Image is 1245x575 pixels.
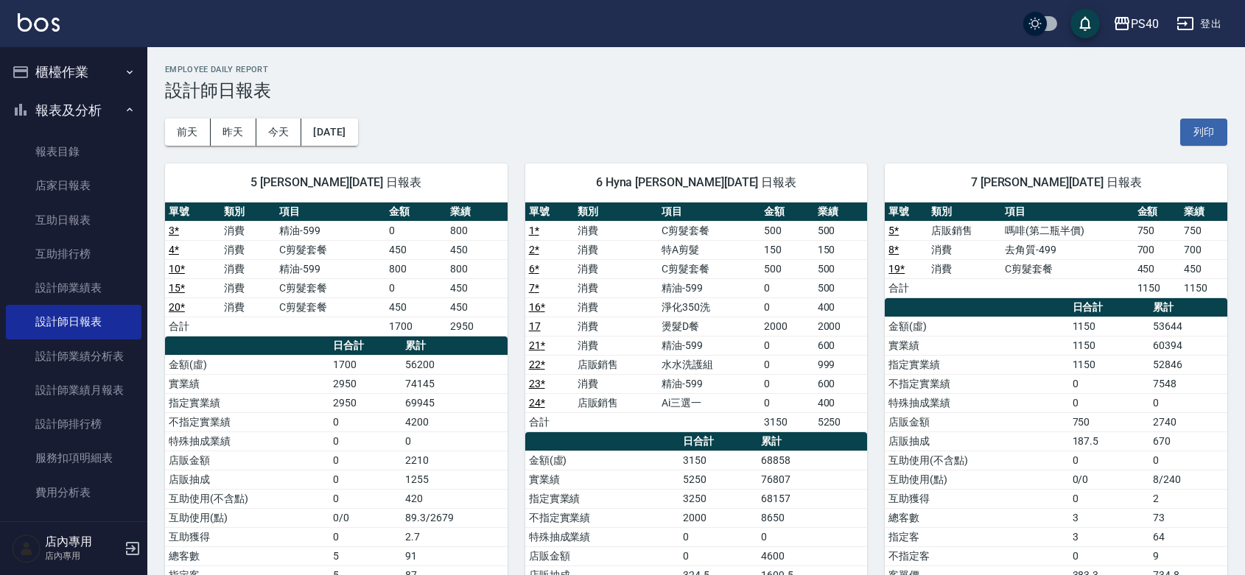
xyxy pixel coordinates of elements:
[329,489,401,508] td: 0
[757,451,867,470] td: 68858
[760,393,814,412] td: 0
[1069,527,1150,546] td: 3
[12,534,41,563] img: Person
[658,317,760,336] td: 燙髮D餐
[757,546,867,565] td: 4600
[658,393,760,412] td: Ai三選一
[757,470,867,489] td: 76807
[1131,15,1159,33] div: PS40
[679,451,757,470] td: 3150
[757,527,867,546] td: 0
[525,470,680,489] td: 實業績
[574,259,658,278] td: 消費
[574,240,658,259] td: 消費
[760,278,814,297] td: 0
[814,278,868,297] td: 500
[1069,412,1150,431] td: 750
[1069,355,1150,374] td: 1150
[6,53,141,91] button: 櫃檯作業
[679,470,757,489] td: 5250
[658,240,760,259] td: 特A剪髮
[6,339,141,373] a: 設計師業績分析表
[385,259,446,278] td: 800
[329,470,401,489] td: 0
[927,240,1001,259] td: 消費
[1069,470,1150,489] td: 0/0
[1069,298,1150,317] th: 日合計
[1134,202,1181,222] th: 金額
[329,393,401,412] td: 2950
[1149,470,1227,489] td: 8/240
[1149,489,1227,508] td: 2
[814,412,868,431] td: 5250
[525,527,680,546] td: 特殊抽成業績
[165,527,329,546] td: 互助獲得
[6,441,141,475] a: 服務扣項明細表
[220,240,276,259] td: 消費
[165,470,329,489] td: 店販抽成
[525,489,680,508] td: 指定實業績
[760,374,814,393] td: 0
[1069,374,1150,393] td: 0
[165,65,1227,74] h2: Employee Daily Report
[885,202,1227,298] table: a dense table
[329,374,401,393] td: 2950
[165,489,329,508] td: 互助使用(不含點)
[1149,393,1227,412] td: 0
[1149,508,1227,527] td: 73
[1149,412,1227,431] td: 2740
[658,336,760,355] td: 精油-599
[385,278,446,297] td: 0
[329,508,401,527] td: 0/0
[1180,119,1227,146] button: 列印
[525,451,680,470] td: 金額(虛)
[1001,202,1133,222] th: 項目
[446,221,508,240] td: 800
[885,508,1068,527] td: 總客數
[1107,9,1165,39] button: PS40
[329,527,401,546] td: 0
[165,508,329,527] td: 互助使用(點)
[385,240,446,259] td: 450
[301,119,357,146] button: [DATE]
[760,297,814,317] td: 0
[760,240,814,259] td: 150
[401,470,507,489] td: 1255
[814,297,868,317] td: 400
[385,202,446,222] th: 金額
[1149,451,1227,470] td: 0
[276,297,385,317] td: C剪髮套餐
[658,202,760,222] th: 項目
[574,355,658,374] td: 店販銷售
[760,336,814,355] td: 0
[902,175,1210,190] span: 7 [PERSON_NAME][DATE] 日報表
[1180,259,1227,278] td: 450
[814,336,868,355] td: 600
[45,535,120,549] h5: 店內專用
[276,278,385,297] td: C剪髮套餐
[165,374,329,393] td: 實業績
[1069,489,1150,508] td: 0
[529,320,541,332] a: 17
[885,336,1068,355] td: 實業績
[6,407,141,441] a: 設計師排行榜
[6,476,141,509] a: 費用分析表
[1180,221,1227,240] td: 750
[574,297,658,317] td: 消費
[385,317,446,336] td: 1700
[658,374,760,393] td: 精油-599
[885,546,1068,565] td: 不指定客
[220,202,276,222] th: 類別
[927,259,1001,278] td: 消費
[401,336,507,356] th: 累計
[165,119,211,146] button: 前天
[814,259,868,278] td: 500
[927,221,1001,240] td: 店販銷售
[814,221,868,240] td: 500
[525,202,868,432] table: a dense table
[885,355,1068,374] td: 指定實業績
[211,119,256,146] button: 昨天
[6,203,141,237] a: 互助日報表
[679,489,757,508] td: 3250
[165,202,220,222] th: 單號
